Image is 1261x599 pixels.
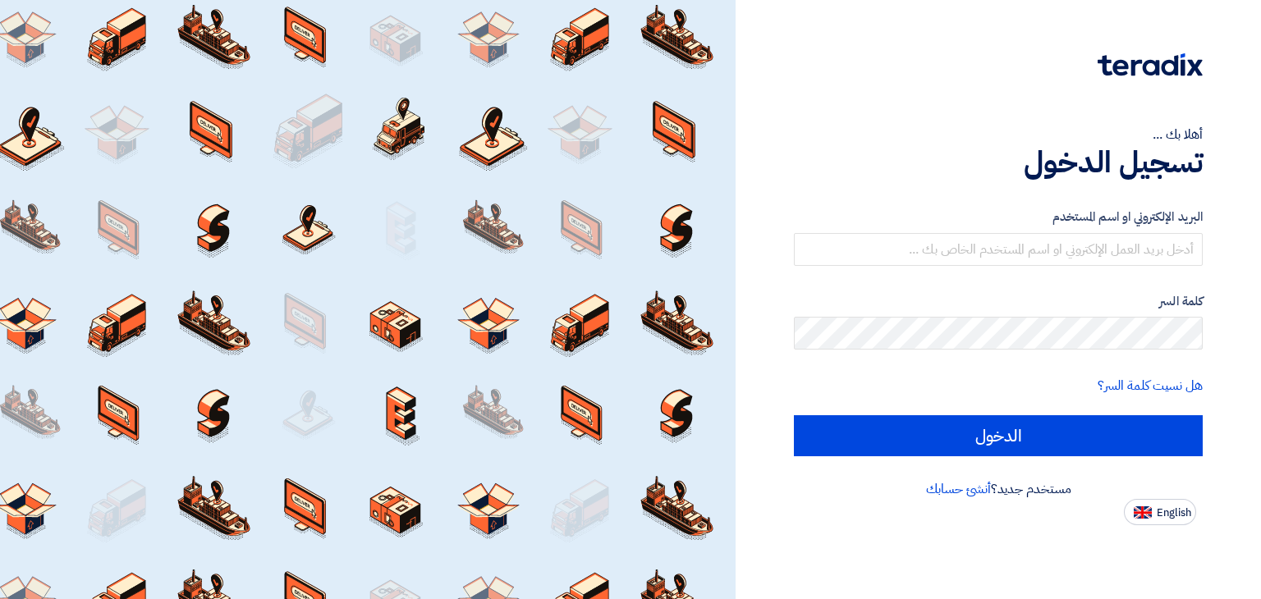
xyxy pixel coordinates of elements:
[794,479,1203,499] div: مستخدم جديد؟
[1098,53,1203,76] img: Teradix logo
[926,479,991,499] a: أنشئ حسابك
[1098,376,1203,396] a: هل نسيت كلمة السر؟
[794,292,1203,311] label: كلمة السر
[794,415,1203,456] input: الدخول
[1157,507,1191,519] span: English
[794,144,1203,181] h1: تسجيل الدخول
[794,208,1203,226] label: البريد الإلكتروني او اسم المستخدم
[794,125,1203,144] div: أهلا بك ...
[1124,499,1196,525] button: English
[1134,506,1152,519] img: en-US.png
[794,233,1203,266] input: أدخل بريد العمل الإلكتروني او اسم المستخدم الخاص بك ...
